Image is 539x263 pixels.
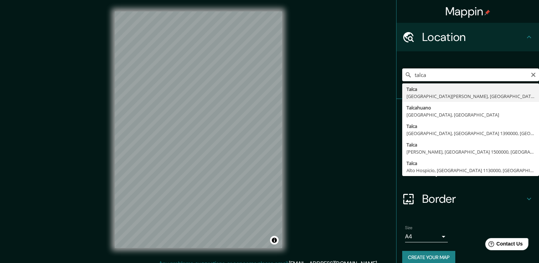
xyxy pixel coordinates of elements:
div: Layout [397,156,539,185]
div: Location [397,23,539,51]
div: Talca [406,160,535,167]
div: Pins [397,99,539,128]
button: Clear [530,71,536,78]
div: [PERSON_NAME], [GEOGRAPHIC_DATA] 1500000, [GEOGRAPHIC_DATA] [406,148,535,155]
div: Alto Hospicio, [GEOGRAPHIC_DATA] 1130000, [GEOGRAPHIC_DATA] [406,167,535,174]
div: [GEOGRAPHIC_DATA], [GEOGRAPHIC_DATA] 1390000, [GEOGRAPHIC_DATA] [406,130,535,137]
img: pin-icon.png [484,10,490,15]
label: Size [405,225,413,231]
div: Style [397,128,539,156]
div: Talca [406,123,535,130]
input: Pick your city or area [402,68,539,81]
div: Border [397,185,539,213]
div: [GEOGRAPHIC_DATA][PERSON_NAME], [GEOGRAPHIC_DATA] [406,93,535,100]
div: Talca [406,141,535,148]
h4: Layout [422,163,525,177]
div: Talca [406,86,535,93]
h4: Border [422,192,525,206]
h4: Mappin [445,4,491,19]
iframe: Help widget launcher [476,235,531,255]
div: A4 [405,231,448,242]
div: [GEOGRAPHIC_DATA], [GEOGRAPHIC_DATA] [406,111,535,118]
canvas: Map [115,11,282,248]
h4: Location [422,30,525,44]
div: Talcahuano [406,104,535,111]
button: Toggle attribution [270,236,279,244]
